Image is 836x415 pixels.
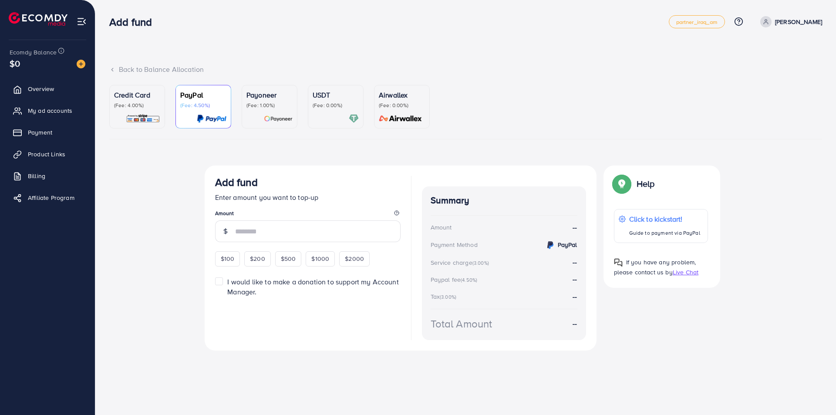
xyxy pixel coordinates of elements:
small: (3.00%) [472,260,489,267]
span: partner_iraq_am [676,19,718,25]
span: $1000 [311,254,329,263]
p: Enter amount you want to top-up [215,192,401,202]
p: Guide to payment via PayPal [629,228,700,238]
img: card [349,114,359,124]
span: If you have any problem, please contact us by [614,258,696,277]
p: (Fee: 1.00%) [246,102,293,109]
span: Payment [28,128,52,137]
span: $500 [281,254,296,263]
p: Payoneer [246,90,293,100]
a: Product Links [7,145,88,163]
img: Popup guide [614,176,630,192]
img: card [264,114,293,124]
div: Tax [431,292,459,301]
span: Overview [28,84,54,93]
a: Overview [7,80,88,98]
img: card [197,114,226,124]
a: Affiliate Program [7,189,88,206]
img: Popup guide [614,258,623,267]
a: Billing [7,167,88,185]
a: My ad accounts [7,102,88,119]
div: Payment Method [431,240,478,249]
strong: PayPal [558,240,577,249]
span: $100 [221,254,235,263]
p: Click to kickstart! [629,214,700,224]
span: Affiliate Program [28,193,74,202]
strong: -- [573,274,577,284]
span: $200 [250,254,265,263]
p: (Fee: 0.00%) [313,102,359,109]
iframe: Chat [799,376,829,408]
div: Back to Balance Allocation [109,64,822,74]
span: $0 [10,57,20,70]
a: Payment [7,124,88,141]
span: Ecomdy Balance [10,48,57,57]
a: [PERSON_NAME] [757,16,822,27]
p: [PERSON_NAME] [775,17,822,27]
div: Paypal fee [431,275,480,284]
span: My ad accounts [28,106,72,115]
h3: Add fund [215,176,258,189]
strong: -- [573,292,577,301]
legend: Amount [215,209,401,220]
strong: -- [573,319,577,329]
p: (Fee: 4.00%) [114,102,160,109]
div: Amount [431,223,452,232]
span: $2000 [345,254,364,263]
img: card [126,114,160,124]
span: Live Chat [673,268,698,277]
img: image [77,60,85,68]
strong: -- [573,257,577,267]
img: menu [77,17,87,27]
p: Help [637,179,655,189]
span: I would like to make a donation to support my Account Manager. [227,277,398,297]
div: Total Amount [431,316,492,331]
span: Billing [28,172,45,180]
p: (Fee: 0.00%) [379,102,425,109]
img: credit [545,240,556,250]
span: Product Links [28,150,65,159]
small: (3.00%) [440,294,456,300]
img: logo [9,12,67,26]
h3: Add fund [109,16,159,28]
h4: Summary [431,195,577,206]
p: PayPal [180,90,226,100]
strong: -- [573,223,577,233]
img: card [376,114,425,124]
p: Airwallex [379,90,425,100]
small: (4.50%) [461,277,477,283]
a: partner_iraq_am [669,15,725,28]
p: (Fee: 4.50%) [180,102,226,109]
div: Service charge [431,258,492,267]
p: USDT [313,90,359,100]
p: Credit Card [114,90,160,100]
